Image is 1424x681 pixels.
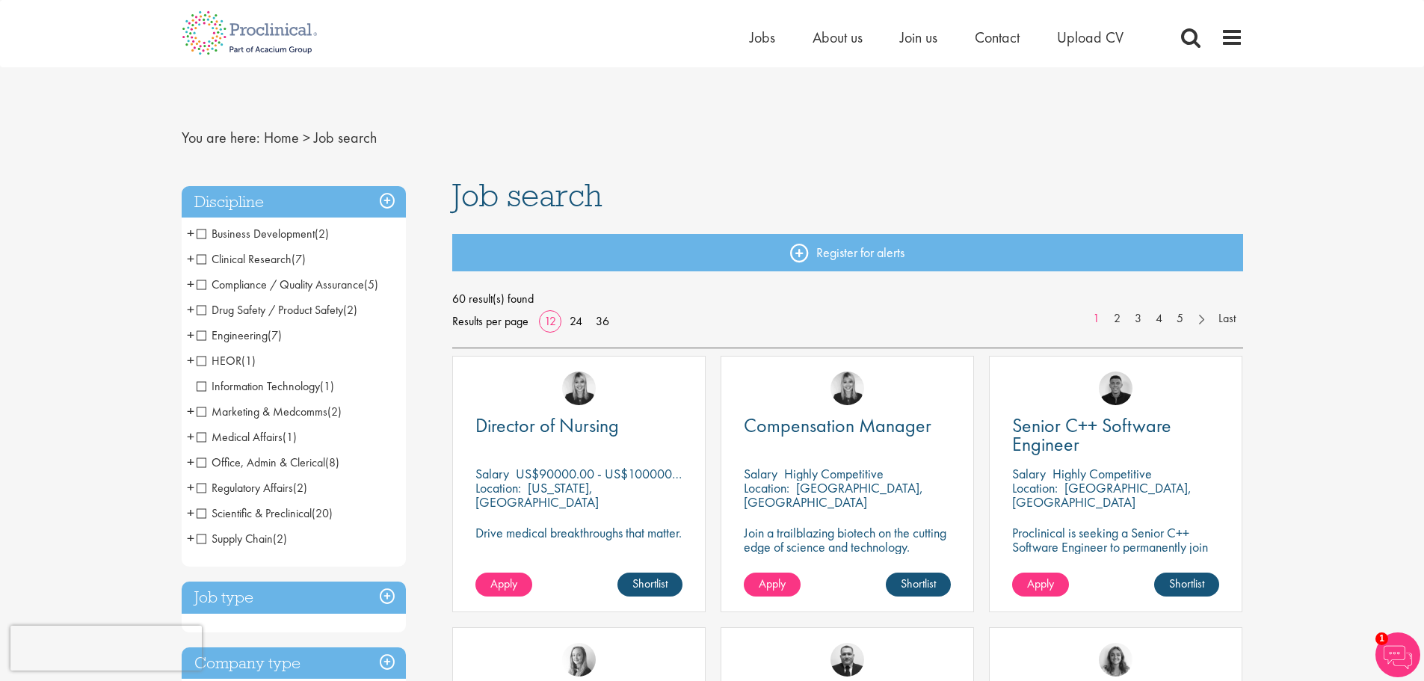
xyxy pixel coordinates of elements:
a: About us [813,28,863,47]
span: Job search [452,175,602,215]
span: Location: [1012,479,1058,496]
span: Office, Admin & Clerical [197,454,325,470]
span: Marketing & Medcomms [197,404,342,419]
span: (2) [327,404,342,419]
img: Janelle Jones [562,372,596,405]
h3: Job type [182,582,406,614]
span: Compensation Manager [744,413,931,438]
p: [GEOGRAPHIC_DATA], [GEOGRAPHIC_DATA] [744,479,923,511]
h3: Discipline [182,186,406,218]
span: Salary [744,465,777,482]
a: Contact [975,28,1020,47]
h3: Company type [182,647,406,680]
span: + [187,502,194,524]
img: Sofia Amark [562,643,596,677]
a: 24 [564,313,588,329]
span: Senior C++ Software Engineer [1012,413,1171,457]
span: Clinical Research [197,251,292,267]
span: (1) [283,429,297,445]
span: Director of Nursing [475,413,619,438]
span: Engineering [197,327,282,343]
a: 2 [1106,310,1128,327]
a: Jakub Hanas [830,643,864,677]
img: Christian Andersen [1099,372,1132,405]
a: Register for alerts [452,234,1243,271]
p: Proclinical is seeking a Senior C++ Software Engineer to permanently join their dynamic team in [... [1012,526,1219,582]
span: + [187,349,194,372]
a: Upload CV [1057,28,1124,47]
span: + [187,400,194,422]
a: Apply [475,573,532,597]
span: + [187,425,194,448]
img: Janelle Jones [830,372,864,405]
span: (2) [315,226,329,241]
span: Compliance / Quality Assurance [197,277,378,292]
span: 60 result(s) found [452,288,1243,310]
span: (1) [320,378,334,394]
a: Jobs [750,28,775,47]
span: Results per page [452,310,528,333]
span: Clinical Research [197,251,306,267]
span: Scientific & Preclinical [197,505,312,521]
a: 12 [539,313,561,329]
span: Business Development [197,226,315,241]
span: Compliance / Quality Assurance [197,277,364,292]
span: (7) [292,251,306,267]
span: + [187,298,194,321]
span: + [187,273,194,295]
span: (2) [293,480,307,496]
span: Apply [490,576,517,591]
span: + [187,451,194,473]
span: > [303,128,310,147]
span: Medical Affairs [197,429,297,445]
span: (1) [241,353,256,369]
a: Join us [900,28,937,47]
a: Director of Nursing [475,416,682,435]
span: (20) [312,505,333,521]
span: Scientific & Preclinical [197,505,333,521]
p: Join a trailblazing biotech on the cutting edge of science and technology. [744,526,951,554]
a: 1 [1085,310,1107,327]
span: Apply [759,576,786,591]
a: Last [1211,310,1243,327]
a: 5 [1169,310,1191,327]
span: Engineering [197,327,268,343]
a: Compensation Manager [744,416,951,435]
p: Highly Competitive [1052,465,1152,482]
span: Drug Safety / Product Safety [197,302,343,318]
a: Shortlist [617,573,682,597]
p: Drive medical breakthroughs that matter. [475,526,682,540]
span: Regulatory Affairs [197,480,307,496]
span: + [187,324,194,346]
p: Highly Competitive [784,465,884,482]
span: Medical Affairs [197,429,283,445]
span: Job search [314,128,377,147]
span: + [187,527,194,549]
span: Information Technology [197,378,334,394]
span: (2) [273,531,287,546]
a: Shortlist [1154,573,1219,597]
span: Information Technology [197,378,320,394]
span: HEOR [197,353,241,369]
p: [GEOGRAPHIC_DATA], [GEOGRAPHIC_DATA] [1012,479,1192,511]
span: Apply [1027,576,1054,591]
a: Jackie Cerchio [1099,643,1132,677]
a: Senior C++ Software Engineer [1012,416,1219,454]
span: Location: [744,479,789,496]
span: Marketing & Medcomms [197,404,327,419]
a: 36 [591,313,614,329]
img: Chatbot [1375,632,1420,677]
span: Location: [475,479,521,496]
a: Apply [744,573,801,597]
p: [US_STATE], [GEOGRAPHIC_DATA] [475,479,599,511]
p: US$90000.00 - US$100000.00 per annum [516,465,747,482]
span: Office, Admin & Clerical [197,454,339,470]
